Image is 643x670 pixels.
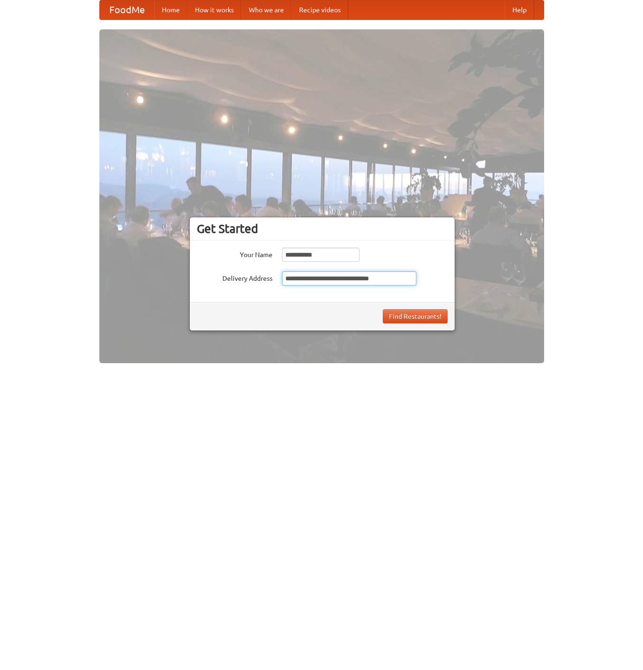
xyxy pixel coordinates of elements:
a: Help [505,0,534,19]
label: Delivery Address [197,271,273,283]
a: Home [154,0,187,19]
a: How it works [187,0,241,19]
label: Your Name [197,248,273,259]
a: Recipe videos [291,0,348,19]
h3: Get Started [197,222,448,236]
a: FoodMe [100,0,154,19]
a: Who we are [241,0,291,19]
button: Find Restaurants! [383,309,448,323]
